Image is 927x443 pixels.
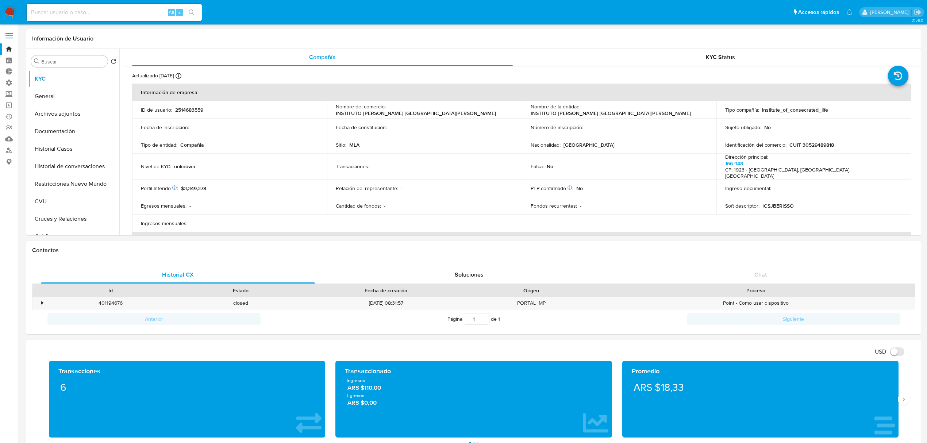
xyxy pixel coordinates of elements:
[914,8,922,16] a: Salir
[725,154,768,160] p: Dirección principal :
[764,124,771,131] p: No
[191,220,192,227] p: -
[141,107,172,113] p: ID de usuario :
[174,163,195,170] p: unknown
[725,107,759,113] p: Tipo compañía :
[28,123,119,140] button: Documentación
[471,287,591,294] div: Origen
[28,140,119,158] button: Historial Casos
[687,313,900,325] button: Siguiente
[141,142,177,148] p: Tipo de entidad :
[789,142,834,148] p: CUIT 30529489818
[725,203,759,209] p: Soft descriptor :
[754,270,767,279] span: Chat
[41,58,105,65] input: Buscar
[28,210,119,228] button: Cruces y Relaciones
[28,105,119,123] button: Archivos adjuntos
[50,287,170,294] div: Id
[192,124,193,131] p: -
[725,142,786,148] p: Identificación del comercio :
[596,297,915,309] div: Point - Como usar dispositivo
[169,9,174,16] span: Alt
[181,287,301,294] div: Estado
[725,185,771,192] p: Ingreso documental :
[132,232,911,250] th: Datos de contacto
[47,313,261,325] button: Anterior
[28,88,119,105] button: General
[176,297,306,309] div: closed
[531,142,561,148] p: Nacionalidad :
[28,193,119,210] button: CVU
[725,167,900,180] h4: CP: 1923 - [GEOGRAPHIC_DATA], [GEOGRAPHIC_DATA], [GEOGRAPHIC_DATA]
[336,203,381,209] p: Cantidad de fondos :
[306,297,466,309] div: [DATE] 08:31:57
[336,124,387,131] p: Fecha de constitución :
[798,8,839,16] span: Accesos rápidos
[141,163,171,170] p: Nivel de KYC :
[498,315,500,323] span: 1
[178,9,181,16] span: s
[34,58,40,64] button: Buscar
[706,53,735,61] span: KYC Status
[28,158,119,175] button: Historial de conversaciones
[132,72,174,79] p: Actualizado [DATE]
[336,163,369,170] p: Transacciones :
[580,203,581,209] p: -
[384,203,385,209] p: -
[531,185,573,192] p: PEP confirmado :
[132,84,911,101] th: Información de empresa
[762,203,794,209] p: ICSJBERISSO
[870,9,911,16] p: emmanuel.vitiello@mercadolibre.com
[181,185,206,192] span: $3,349,378
[601,287,910,294] div: Proceso
[175,107,203,113] p: 2514683559
[762,107,828,113] p: institute_of_consecrated_life
[141,124,189,131] p: Fecha de inscripción :
[141,185,178,192] p: Perfil Inferido :
[309,53,336,61] span: Compañía
[336,142,346,148] p: Sitio :
[563,142,615,148] p: [GEOGRAPHIC_DATA]
[846,9,853,15] a: Notificaciones
[774,185,776,192] p: -
[189,203,191,209] p: -
[531,163,544,170] p: Fatca :
[141,203,186,209] p: Egresos mensuales :
[28,228,119,245] button: Créditos
[184,7,199,18] button: search-icon
[586,124,588,131] p: -
[531,110,691,116] p: INSTITUTO [PERSON_NAME] [GEOGRAPHIC_DATA][PERSON_NAME]
[336,185,398,192] p: Relación del representante :
[41,300,43,307] div: •
[180,142,204,148] p: Compañia
[162,270,194,279] span: Historial CX
[141,220,188,227] p: Ingresos mensuales :
[28,175,119,193] button: Restricciones Nuevo Mundo
[455,270,484,279] span: Soluciones
[531,203,577,209] p: Fondos recurrentes :
[372,163,374,170] p: -
[336,110,496,116] p: INSTITUTO [PERSON_NAME] [GEOGRAPHIC_DATA][PERSON_NAME]
[576,185,583,192] p: No
[401,185,403,192] p: -
[45,297,176,309] div: 401194676
[447,313,500,325] span: Página de
[311,287,461,294] div: Fecha de creación
[725,124,761,131] p: Sujeto obligado :
[27,8,202,17] input: Buscar usuario o caso...
[32,247,915,254] h1: Contactos
[531,103,581,110] p: Nombre de la entidad :
[349,142,359,148] p: MLA
[547,163,553,170] p: No
[336,103,386,110] p: Nombre del comercio :
[390,124,391,131] p: -
[111,58,116,66] button: Volver al orden por defecto
[28,70,119,88] button: KYC
[725,160,743,167] a: 166 948
[466,297,596,309] div: PORTAL_MP
[531,124,583,131] p: Número de inscripción :
[32,35,93,42] h1: Información de Usuario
